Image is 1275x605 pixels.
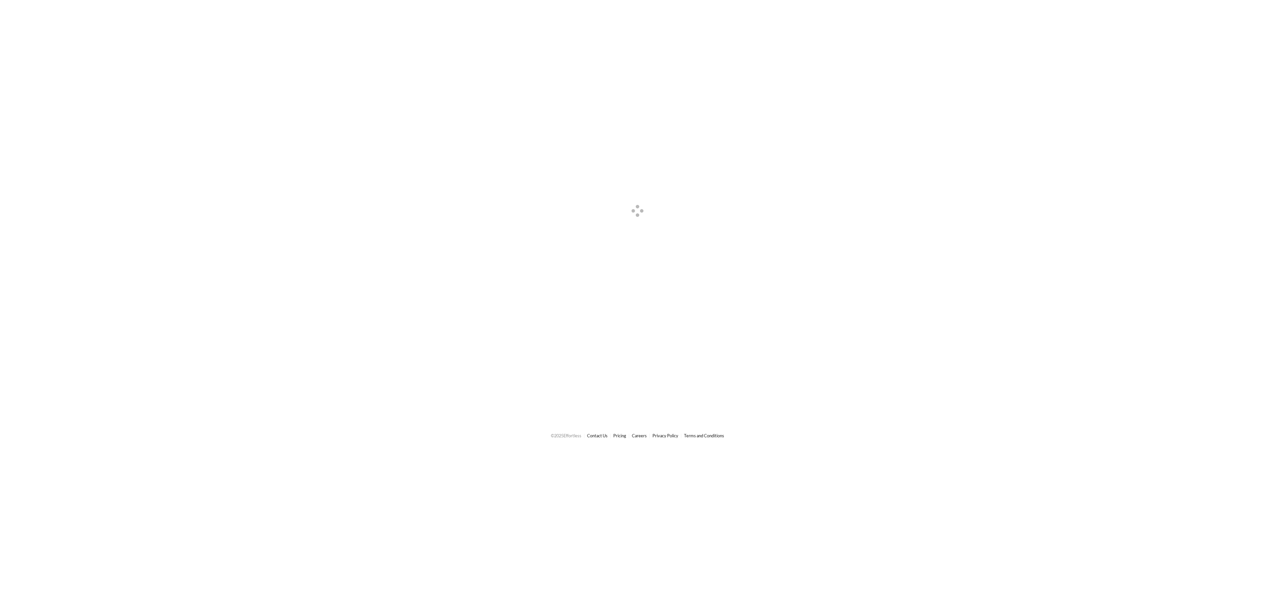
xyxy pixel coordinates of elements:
[632,433,647,438] a: Careers
[652,433,678,438] a: Privacy Policy
[684,433,724,438] a: Terms and Conditions
[551,433,581,438] span: © 2025 Effortless
[587,433,608,438] a: Contact Us
[613,433,626,438] a: Pricing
